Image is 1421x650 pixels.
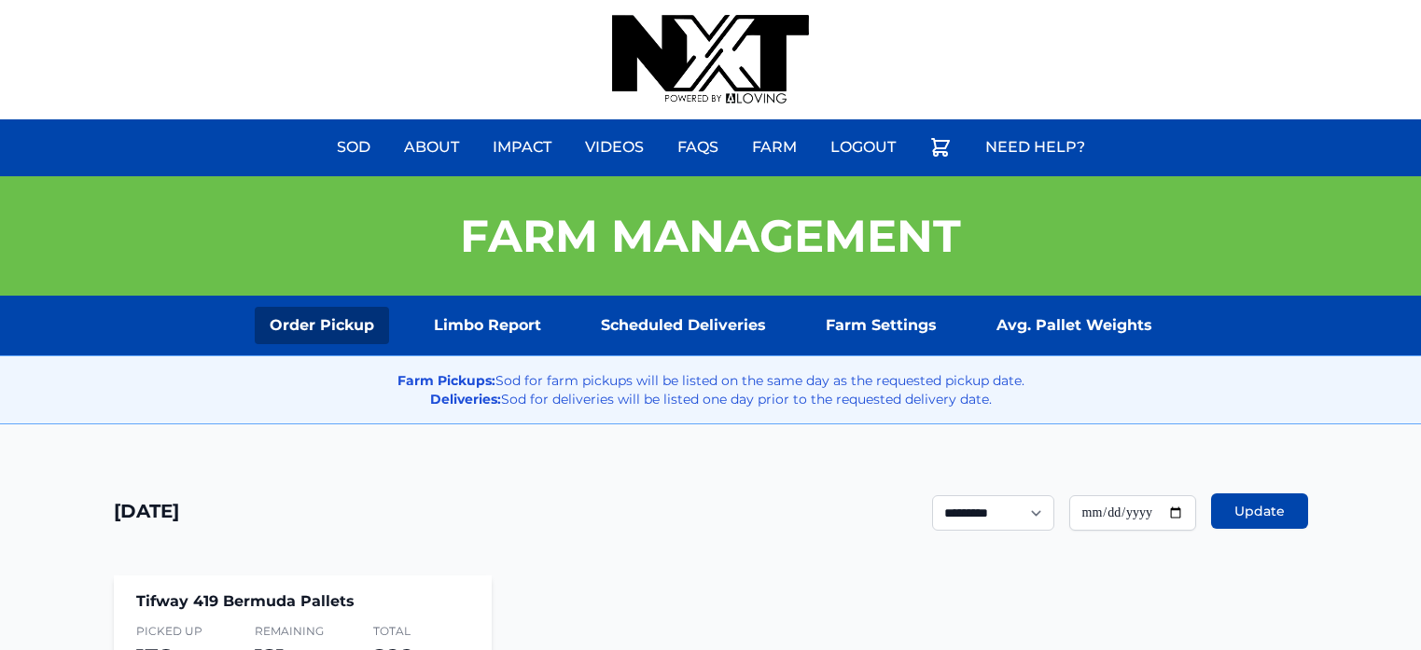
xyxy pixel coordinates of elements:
[1234,502,1285,520] span: Update
[393,125,470,170] a: About
[419,307,556,344] a: Limbo Report
[397,372,495,389] strong: Farm Pickups:
[136,624,232,639] span: Picked Up
[612,15,808,104] img: nextdaysod.com Logo
[136,590,469,613] h4: Tifway 419 Bermuda Pallets
[574,125,655,170] a: Videos
[741,125,808,170] a: Farm
[373,624,469,639] span: Total
[255,624,351,639] span: Remaining
[1211,493,1308,529] button: Update
[481,125,563,170] a: Impact
[974,125,1096,170] a: Need Help?
[430,391,501,408] strong: Deliveries:
[666,125,730,170] a: FAQs
[819,125,907,170] a: Logout
[460,214,961,258] h1: Farm Management
[114,498,179,524] h1: [DATE]
[811,307,952,344] a: Farm Settings
[255,307,389,344] a: Order Pickup
[982,307,1167,344] a: Avg. Pallet Weights
[586,307,781,344] a: Scheduled Deliveries
[326,125,382,170] a: Sod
